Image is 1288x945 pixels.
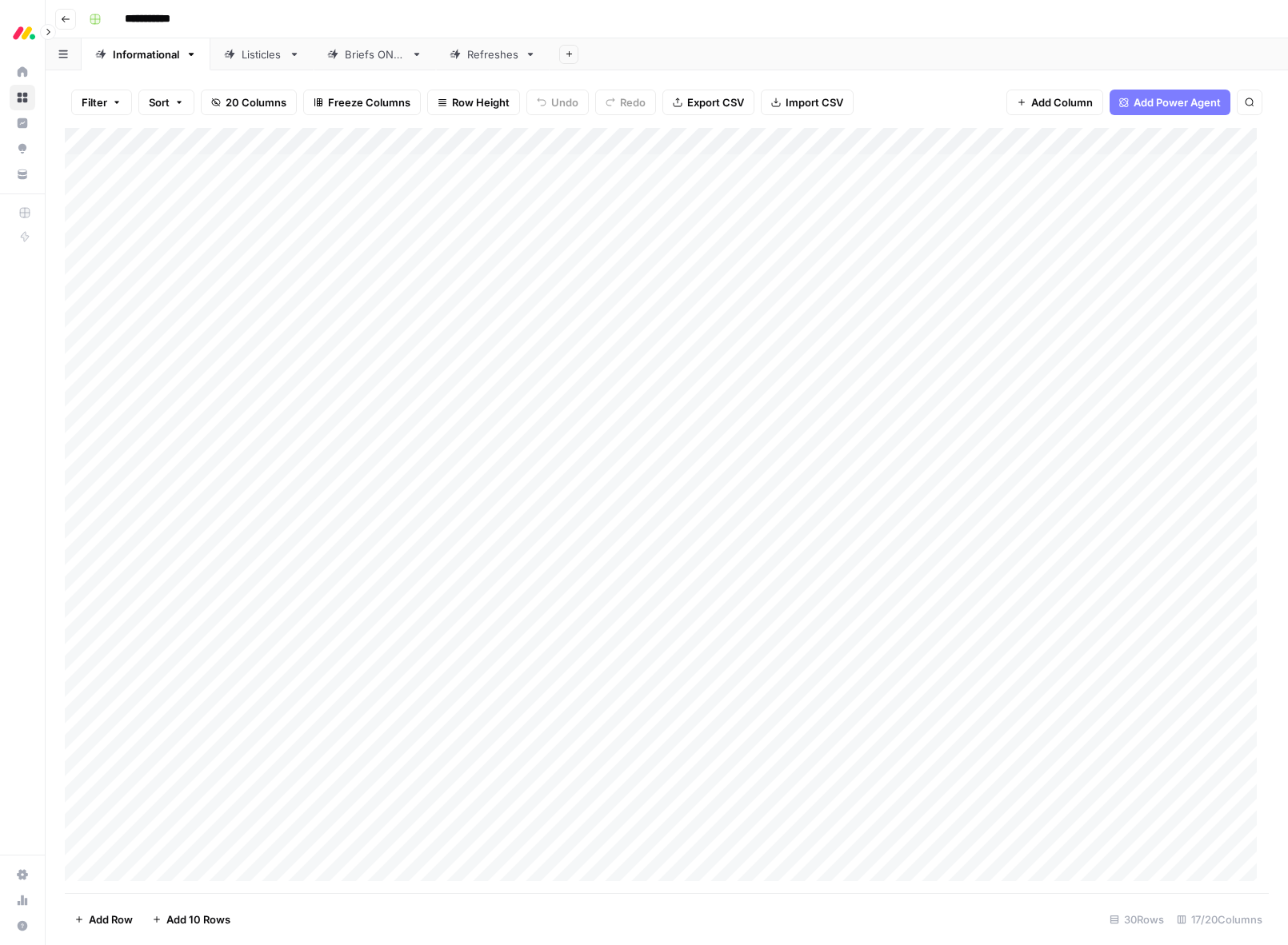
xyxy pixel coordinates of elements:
span: Export CSV [687,94,744,110]
div: 17/20 Columns [1170,907,1269,932]
button: Export CSV [662,90,754,115]
span: Redo [620,94,646,110]
a: Insights [10,110,35,136]
button: Add Row [65,907,142,932]
span: 20 Columns [226,94,286,110]
span: Filter [82,94,107,110]
a: Browse [10,85,35,110]
button: Filter [71,90,132,115]
button: Freeze Columns [303,90,421,115]
div: Briefs ONLY [345,46,405,62]
button: Add Power Agent [1110,90,1230,115]
div: Refreshes [467,46,518,62]
a: Settings [10,862,35,887]
a: Refreshes [436,38,550,70]
span: Undo [551,94,578,110]
span: Add Row [89,911,133,927]
div: Informational [113,46,179,62]
button: Add Column [1006,90,1103,115]
button: Help + Support [10,913,35,939]
button: 20 Columns [201,90,297,115]
span: Add Column [1031,94,1093,110]
button: Import CSV [761,90,854,115]
span: Freeze Columns [328,94,410,110]
a: Your Data [10,161,35,187]
div: 30 Rows [1103,907,1170,932]
a: Listicles [210,38,314,70]
button: Row Height [427,90,520,115]
span: Add Power Agent [1134,94,1221,110]
button: Undo [526,90,589,115]
img: Monday.com Logo [10,18,38,47]
button: Redo [595,90,656,115]
a: Opportunities [10,136,35,161]
a: Briefs ONLY [314,38,436,70]
span: Row Height [452,94,510,110]
div: Listicles [242,46,282,62]
a: Informational [82,38,210,70]
button: Sort [138,90,194,115]
a: Usage [10,887,35,913]
button: Workspace: Monday.com [10,13,35,53]
a: Home [10,59,35,85]
span: Import CSV [786,94,843,110]
span: Sort [149,94,170,110]
span: Add 10 Rows [166,911,230,927]
button: Add 10 Rows [142,907,240,932]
